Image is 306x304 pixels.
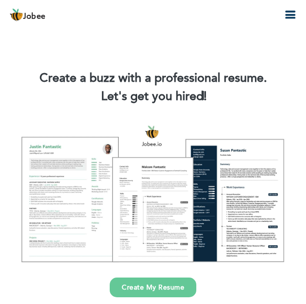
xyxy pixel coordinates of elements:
[14,90,292,102] h2: Let's
[202,88,205,104] span: |
[23,13,46,21] span: Jobee
[10,8,46,22] a: Jobee
[130,88,207,104] span: get you hired!
[110,278,196,297] a: Create My Resume
[10,8,23,22] img: jobee.io
[14,69,292,87] h1: Create a buzz with a professional resume.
